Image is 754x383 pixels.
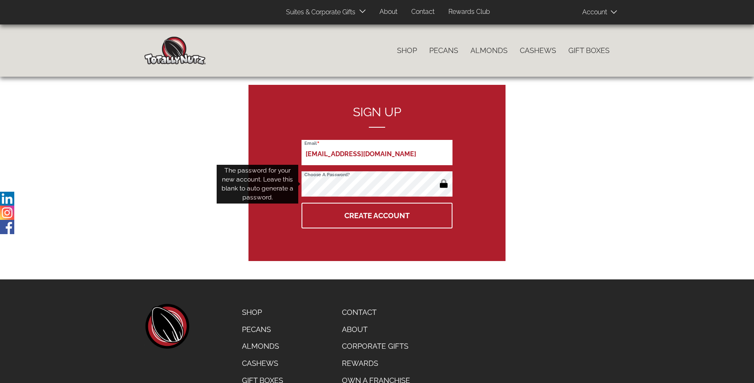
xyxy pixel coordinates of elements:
h2: Sign up [302,105,452,128]
div: The password for your new account. Leave this blank to auto generate a password. [217,165,298,204]
a: home [144,304,189,349]
a: Cashews [514,42,562,59]
input: Email [302,140,452,165]
a: Contact [336,304,416,321]
a: Almonds [464,42,514,59]
a: About [373,4,404,20]
a: Almonds [236,338,289,355]
a: Suites & Corporate Gifts [280,4,358,20]
a: Cashews [236,355,289,372]
a: Corporate Gifts [336,338,416,355]
button: Create Account [302,203,452,228]
img: Home [144,37,206,64]
a: Gift Boxes [562,42,616,59]
a: About [336,321,416,338]
a: Rewards Club [442,4,496,20]
a: Shop [236,304,289,321]
a: Shop [391,42,423,59]
a: Contact [405,4,441,20]
a: Pecans [423,42,464,59]
a: Pecans [236,321,289,338]
a: Rewards [336,355,416,372]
